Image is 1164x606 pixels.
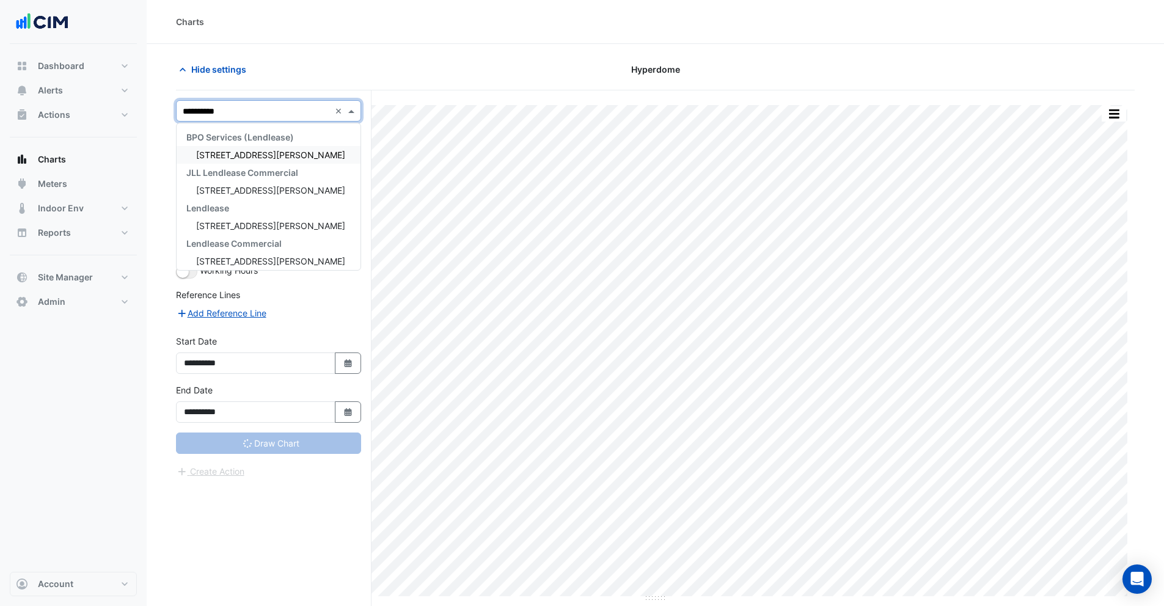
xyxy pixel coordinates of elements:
button: Hide settings [176,59,254,80]
app-icon: Reports [16,227,28,239]
app-icon: Site Manager [16,271,28,283]
span: [STREET_ADDRESS][PERSON_NAME] [196,150,345,160]
span: Account [38,578,73,590]
span: Admin [38,296,65,308]
label: Start Date [176,335,217,348]
span: Hide settings [191,63,246,76]
span: Lendlease Commercial [186,238,282,249]
span: [STREET_ADDRESS][PERSON_NAME] [196,185,345,195]
app-escalated-ticket-create-button: Please wait for charts to finish loading [176,465,245,475]
button: Alerts [10,78,137,103]
app-icon: Admin [16,296,28,308]
span: Hyperdome [631,63,680,76]
span: Reports [38,227,71,239]
div: Open Intercom Messenger [1122,564,1152,594]
app-icon: Indoor Env [16,202,28,214]
span: Lendlease [186,203,229,213]
fa-icon: Select Date [343,407,354,417]
span: Dashboard [38,60,84,72]
app-icon: Charts [16,153,28,166]
button: Account [10,572,137,596]
button: Meters [10,172,137,196]
span: Actions [38,109,70,121]
app-icon: Alerts [16,84,28,97]
span: BPO Services (Lendlease) [186,132,294,142]
span: [STREET_ADDRESS][PERSON_NAME] [196,256,345,266]
span: [STREET_ADDRESS][PERSON_NAME] [196,221,345,231]
button: Dashboard [10,54,137,78]
div: Charts [176,15,204,28]
app-icon: Dashboard [16,60,28,72]
span: Meters [38,178,67,190]
button: Actions [10,103,137,127]
app-icon: Actions [16,109,28,121]
span: Site Manager [38,271,93,283]
button: Add Reference Line [176,306,267,320]
span: Clear [335,104,345,117]
label: End Date [176,384,213,396]
button: Admin [10,290,137,314]
app-icon: Meters [16,178,28,190]
button: Indoor Env [10,196,137,221]
span: Alerts [38,84,63,97]
span: Charts [38,153,66,166]
fa-icon: Select Date [343,358,354,368]
button: More Options [1102,106,1126,122]
button: Site Manager [10,265,137,290]
button: Reports [10,221,137,245]
span: Indoor Env [38,202,84,214]
button: Charts [10,147,137,172]
div: Options List [177,123,361,270]
span: Working Hours [200,265,258,276]
label: Reference Lines [176,288,240,301]
span: JLL Lendlease Commercial [186,167,298,178]
img: Company Logo [15,10,70,34]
